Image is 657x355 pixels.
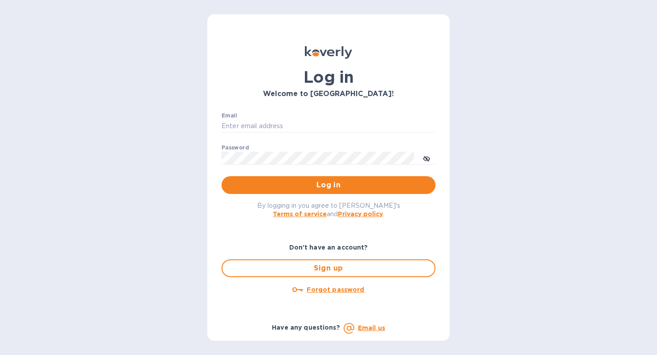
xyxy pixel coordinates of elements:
[222,176,435,194] button: Log in
[289,244,368,251] b: Don't have an account?
[273,210,327,218] a: Terms of service
[230,263,427,274] span: Sign up
[358,324,385,331] a: Email us
[222,145,249,150] label: Password
[222,90,435,98] h3: Welcome to [GEOGRAPHIC_DATA]!
[222,120,435,133] input: Enter email address
[257,202,400,218] span: By logging in you agree to [PERSON_NAME]'s and .
[418,149,435,167] button: toggle password visibility
[222,259,435,277] button: Sign up
[222,113,237,118] label: Email
[307,286,364,293] u: Forgot password
[222,68,435,86] h1: Log in
[272,324,340,331] b: Have any questions?
[338,210,383,218] a: Privacy policy
[305,46,352,59] img: Koverly
[229,180,428,190] span: Log in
